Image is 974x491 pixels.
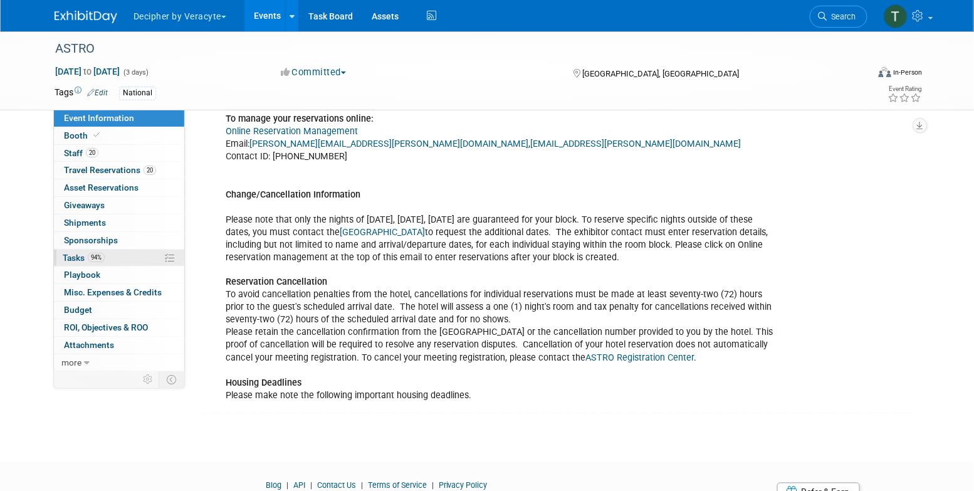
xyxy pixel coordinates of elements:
a: API [293,481,305,490]
b: To manage your reservations online: [226,114,374,124]
span: more [61,357,81,367]
a: Budget [54,302,184,319]
span: Playbook [64,270,100,280]
div: In-Person [893,68,923,77]
td: Tags [55,86,108,100]
a: Booth [54,127,184,144]
td: Personalize Event Tab Strip [137,371,159,388]
span: Booth [64,130,102,140]
span: ROI, Objectives & ROO [64,322,148,332]
span: Search [827,12,856,21]
a: Asset Reservations [54,179,184,196]
a: Edit [87,88,108,97]
b: Reservation Cancellation [226,277,327,288]
span: | [307,481,315,490]
a: Blog [266,481,281,490]
a: Tasks94% [54,250,184,267]
span: | [358,481,366,490]
a: Privacy Policy [439,481,488,490]
a: ASTRO Registration Center [585,353,694,364]
div: Event Rating [888,86,922,92]
span: Staff [64,148,98,158]
span: Event Information [64,113,134,123]
span: 94% [88,253,105,262]
span: | [283,481,291,490]
span: 20 [86,148,98,157]
a: Online Reservation Management [226,126,358,137]
img: Format-Inperson.png [879,67,891,77]
a: Terms of Service [368,481,427,490]
a: Misc. Expenses & Credits [54,284,184,301]
i: Booth reservation complete [93,132,100,139]
b: Hotel Information - 12 rooms booked [226,101,375,112]
div: ASTRO [51,38,849,60]
div: Event Format [793,65,923,84]
a: Contact Us [317,481,356,490]
b: Change/Cancellation Information [226,189,360,200]
span: Misc. Expenses & Credits [64,287,162,297]
span: Sponsorships [64,235,118,245]
span: Asset Reservations [64,182,139,193]
span: Tasks [63,253,105,263]
span: to [81,66,93,77]
a: [PERSON_NAME][EMAIL_ADDRESS][PERSON_NAME][DOMAIN_NAME] [249,139,528,149]
button: Committed [276,66,351,79]
span: Budget [64,305,92,315]
span: | [429,481,437,490]
b: Housing Deadlines [226,378,301,389]
a: more [54,354,184,371]
a: Sponsorships [54,232,184,249]
a: Event Information [54,110,184,127]
a: Attachments [54,337,184,354]
a: Staff20 [54,145,184,162]
span: Giveaways [64,200,105,210]
a: Shipments [54,214,184,231]
span: (3 days) [122,68,149,77]
span: Attachments [64,340,114,350]
span: Travel Reservations [64,165,156,175]
div: National [119,87,156,100]
a: Search [810,6,867,28]
a: [GEOGRAPHIC_DATA] [340,227,425,238]
a: ROI, Objectives & ROO [54,319,184,336]
span: 20 [144,166,156,175]
a: [EMAIL_ADDRESS][PERSON_NAME][DOMAIN_NAME] [530,139,741,149]
img: Tony Alvarado [884,4,908,28]
td: Toggle Event Tabs [159,371,185,388]
span: Shipments [64,218,106,228]
img: ExhibitDay [55,11,117,23]
a: Travel Reservations20 [54,162,184,179]
a: Giveaways [54,197,184,214]
span: [DATE] [DATE] [55,66,120,77]
span: [GEOGRAPHIC_DATA], [GEOGRAPHIC_DATA] [582,69,739,78]
a: Playbook [54,267,184,283]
